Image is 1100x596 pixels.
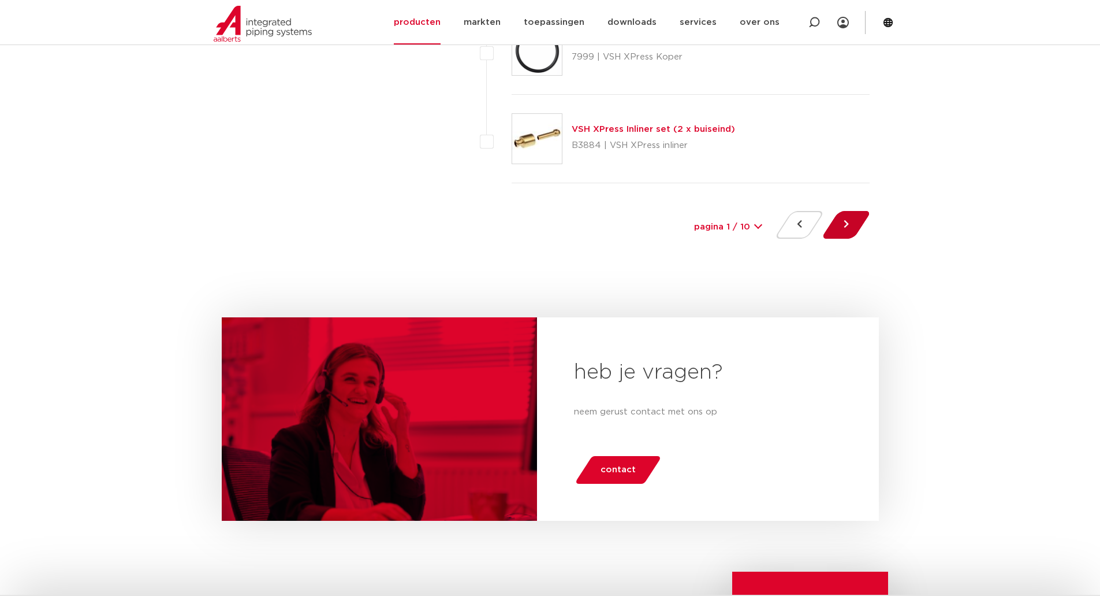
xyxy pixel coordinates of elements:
[572,48,713,66] p: 7999 | VSH XPress Koper
[572,125,735,134] a: VSH XPress Inliner set (2 x buiseind)
[574,359,842,387] h2: heb je vragen?
[512,114,562,164] img: Thumbnail for VSH XPress Inliner set (2 x buiseind)
[574,405,842,419] p: neem gerust contact met ons op
[601,461,636,479] span: contact
[572,136,735,155] p: B3884 | VSH XPress inliner
[574,456,662,484] a: contact
[512,25,562,75] img: Thumbnail for VSH XPress Koper O-ring EPDM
